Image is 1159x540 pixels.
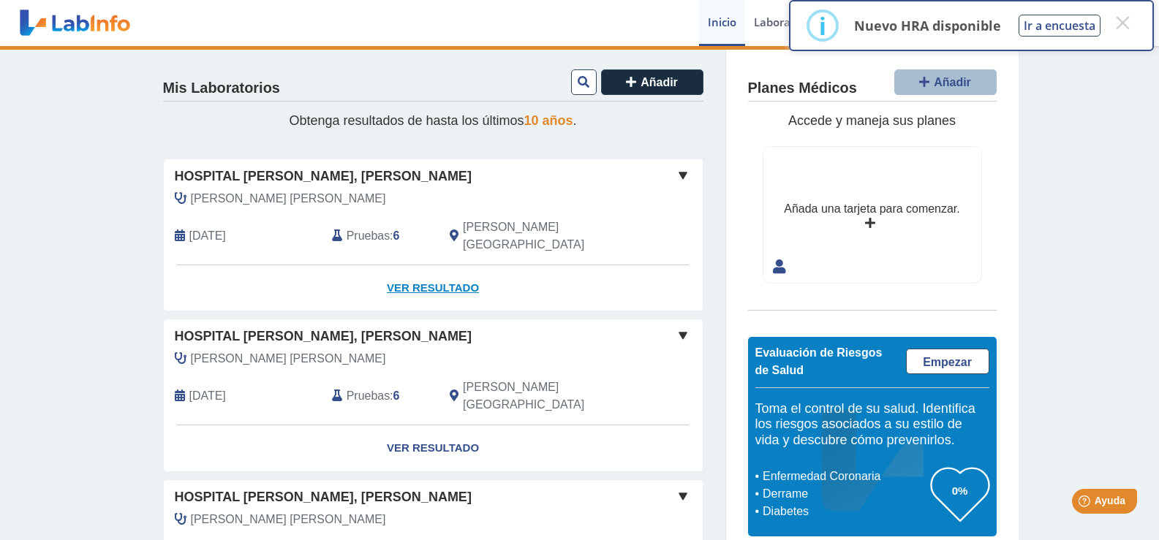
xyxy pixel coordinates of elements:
[175,327,472,346] span: Hospital [PERSON_NAME], [PERSON_NAME]
[163,80,280,97] h4: Mis Laboratorios
[189,387,226,405] span: 2025-06-05
[906,349,989,374] a: Empezar
[788,113,956,128] span: Accede y maneja sus planes
[759,468,931,485] li: Enfermedad Coronaria
[755,346,883,376] span: Evaluación de Riesgos de Salud
[931,482,989,500] h3: 0%
[894,69,997,95] button: Añadir
[759,503,931,520] li: Diabetes
[819,12,826,39] div: i
[393,229,400,242] b: 6
[934,76,971,88] span: Añadir
[759,485,931,503] li: Derrame
[289,113,576,128] span: Obtenga resultados de hasta los últimos .
[1109,9,1136,36] button: Close this dialog
[175,487,472,507] span: Hospital [PERSON_NAME], [PERSON_NAME]
[641,76,678,88] span: Añadir
[784,200,959,218] div: Añada una tarjeta para comenzar.
[191,190,386,208] span: Orengo Soler, Hilda
[1019,15,1101,37] button: Ir a encuesta
[1029,483,1143,524] iframe: Help widget launcher
[164,425,703,471] a: Ver Resultado
[524,113,573,128] span: 10 años
[393,389,400,402] b: 6
[854,17,1001,34] p: Nuevo HRA disponible
[755,401,989,449] h5: Toma el control de su salud. Identifica los riesgos asociados a su estilo de vida y descubre cómo...
[347,227,390,245] span: Pruebas
[748,80,857,97] h4: Planes Médicos
[175,167,472,186] span: Hospital [PERSON_NAME], [PERSON_NAME]
[191,511,386,528] span: Orengo Soler, Hilda
[321,218,439,254] div: :
[321,379,439,414] div: :
[191,350,386,368] span: Orengo Soler, Hilda
[164,265,703,311] a: Ver Resultado
[189,227,226,245] span: 2025-09-05
[923,356,972,368] span: Empezar
[347,387,390,405] span: Pruebas
[601,69,703,95] button: Añadir
[463,379,624,414] span: Ponce, PR
[463,218,624,254] span: Ponce, PR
